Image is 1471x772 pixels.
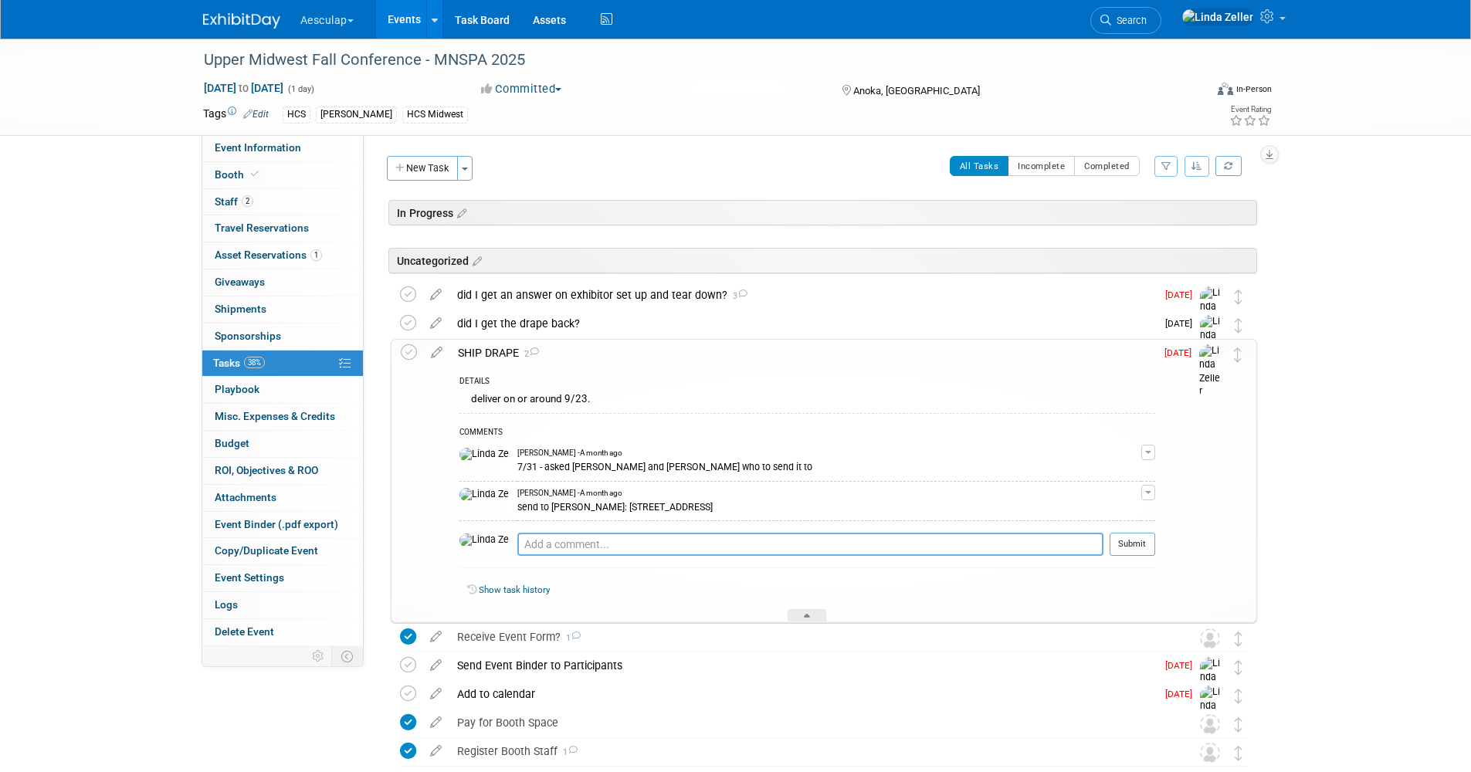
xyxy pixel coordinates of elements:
[1235,83,1272,95] div: In-Person
[1165,689,1200,699] span: [DATE]
[215,410,335,422] span: Misc. Expenses & Credits
[1181,8,1254,25] img: Linda Zeller
[422,744,449,758] a: edit
[853,85,980,96] span: Anoka, [GEOGRAPHIC_DATA]
[517,459,1141,473] div: 7/31 - asked [PERSON_NAME] and [PERSON_NAME] who to send it to
[236,82,251,94] span: to
[202,404,363,430] a: Misc. Expenses & Credits
[202,135,363,161] a: Event Information
[283,107,310,123] div: HCS
[202,538,363,564] a: Copy/Duplicate Event
[202,215,363,242] a: Travel Reservations
[1200,686,1223,740] img: Linda Zeller
[203,81,284,95] span: [DATE] [DATE]
[1218,83,1233,95] img: Format-Inperson.png
[244,357,265,368] span: 38%
[310,249,322,261] span: 1
[517,488,622,499] span: [PERSON_NAME] - A month ago
[215,571,284,584] span: Event Settings
[422,687,449,701] a: edit
[1235,631,1242,646] i: Move task
[1110,533,1155,556] button: Submit
[1235,289,1242,304] i: Move task
[202,269,363,296] a: Giveaways
[1199,344,1222,399] img: Linda Zeller
[450,340,1155,366] div: SHIP DRAPE
[1200,628,1220,648] img: Unassigned
[1235,689,1242,703] i: Move task
[1200,286,1223,341] img: Linda Zeller
[198,46,1181,74] div: Upper Midwest Fall Conference - MNSPA 2025
[388,248,1257,273] div: Uncategorized
[1215,156,1242,176] a: Refresh
[215,544,318,557] span: Copy/Duplicate Event
[1200,657,1223,712] img: Linda Zeller
[202,377,363,403] a: Playbook
[202,350,363,377] a: Tasks38%
[1111,15,1147,26] span: Search
[449,738,1169,764] div: Register Booth Staff
[1200,315,1223,370] img: Linda Zeller
[215,303,266,315] span: Shipments
[202,323,363,350] a: Sponsorships
[459,425,1155,442] div: COMMENTS
[202,512,363,538] a: Event Binder (.pdf export)
[402,107,468,123] div: HCS Midwest
[1074,156,1140,176] button: Completed
[215,598,238,611] span: Logs
[517,499,1141,513] div: send to [PERSON_NAME]: [STREET_ADDRESS]
[215,491,276,503] span: Attachments
[479,584,550,595] a: Show task history
[558,747,578,757] span: 1
[1229,106,1271,113] div: Event Rating
[1235,318,1242,333] i: Move task
[1113,80,1273,103] div: Event Format
[1165,318,1200,329] span: [DATE]
[215,276,265,288] span: Giveaways
[202,431,363,457] a: Budget
[459,376,1155,389] div: DETAILS
[449,681,1156,707] div: Add to calendar
[215,222,309,234] span: Travel Reservations
[202,592,363,618] a: Logs
[203,106,269,124] td: Tags
[1165,660,1200,671] span: [DATE]
[476,81,568,97] button: Committed
[1200,714,1220,734] img: Unassigned
[215,141,301,154] span: Event Information
[453,205,466,220] a: Edit sections
[203,13,280,29] img: ExhibitDay
[243,109,269,120] a: Edit
[202,619,363,645] a: Delete Event
[422,716,449,730] a: edit
[449,652,1156,679] div: Send Event Binder to Participants
[449,709,1169,736] div: Pay for Booth Space
[1165,289,1200,300] span: [DATE]
[469,252,482,268] a: Edit sections
[1235,746,1242,760] i: Move task
[387,156,458,181] button: New Task
[202,242,363,269] a: Asset Reservations1
[215,625,274,638] span: Delete Event
[202,296,363,323] a: Shipments
[422,288,449,302] a: edit
[449,310,1156,337] div: did I get the drape back?
[215,195,253,208] span: Staff
[519,349,539,359] span: 2
[1234,347,1242,362] i: Move task
[215,437,249,449] span: Budget
[215,249,322,261] span: Asset Reservations
[459,488,510,502] img: Linda Zeller
[213,357,265,369] span: Tasks
[215,518,338,530] span: Event Binder (.pdf export)
[1235,717,1242,732] i: Move task
[950,156,1009,176] button: All Tasks
[459,448,510,462] img: Linda Zeller
[251,170,259,178] i: Booth reservation complete
[202,565,363,591] a: Event Settings
[517,448,622,459] span: [PERSON_NAME] - A month ago
[215,168,262,181] span: Booth
[215,330,281,342] span: Sponsorships
[286,84,314,94] span: (1 day)
[423,346,450,360] a: edit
